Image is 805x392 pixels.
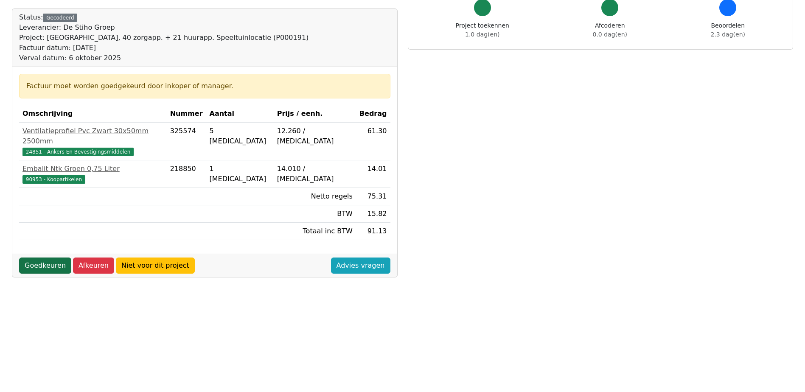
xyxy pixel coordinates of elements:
[19,53,309,63] div: Verval datum: 6 oktober 2025
[593,21,627,39] div: Afcoderen
[22,126,163,146] div: Ventilatieprofiel Pvc Zwart 30x50mm 2500mm
[274,188,356,205] td: Netto regels
[22,126,163,157] a: Ventilatieprofiel Pvc Zwart 30x50mm 2500mm24851 - Ankers En Bevestigingsmiddelen
[22,175,85,184] span: 90953 - Koopartikelen
[167,160,206,188] td: 218850
[277,126,353,146] div: 12.260 / [MEDICAL_DATA]
[22,148,134,156] span: 24851 - Ankers En Bevestigingsmiddelen
[356,188,390,205] td: 75.31
[711,31,745,38] span: 2.3 dag(en)
[22,164,163,184] a: Embalit Ntk Groen 0,75 Liter90953 - Koopartikelen
[356,160,390,188] td: 14.01
[465,31,499,38] span: 1.0 dag(en)
[210,126,270,146] div: 5 [MEDICAL_DATA]
[19,43,309,53] div: Factuur datum: [DATE]
[19,12,309,63] div: Status:
[711,21,745,39] div: Beoordelen
[356,205,390,223] td: 15.82
[116,258,195,274] a: Niet voor dit project
[22,164,163,174] div: Embalit Ntk Groen 0,75 Liter
[19,22,309,33] div: Leverancier: De Stiho Groep
[593,31,627,38] span: 0.0 dag(en)
[331,258,390,274] a: Advies vragen
[210,164,270,184] div: 1 [MEDICAL_DATA]
[356,123,390,160] td: 61.30
[167,105,206,123] th: Nummer
[73,258,114,274] a: Afkeuren
[167,123,206,160] td: 325574
[274,205,356,223] td: BTW
[19,258,71,274] a: Goedkeuren
[19,105,167,123] th: Omschrijving
[277,164,353,184] div: 14.010 / [MEDICAL_DATA]
[356,105,390,123] th: Bedrag
[19,33,309,43] div: Project: [GEOGRAPHIC_DATA], 40 zorgapp. + 21 huurapp. Speeltuinlocatie (P000191)
[206,105,274,123] th: Aantal
[274,105,356,123] th: Prijs / eenh.
[43,14,77,22] div: Gecodeerd
[26,81,383,91] div: Factuur moet worden goedgekeurd door inkoper of manager.
[356,223,390,240] td: 91.13
[274,223,356,240] td: Totaal inc BTW
[456,21,509,39] div: Project toekennen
